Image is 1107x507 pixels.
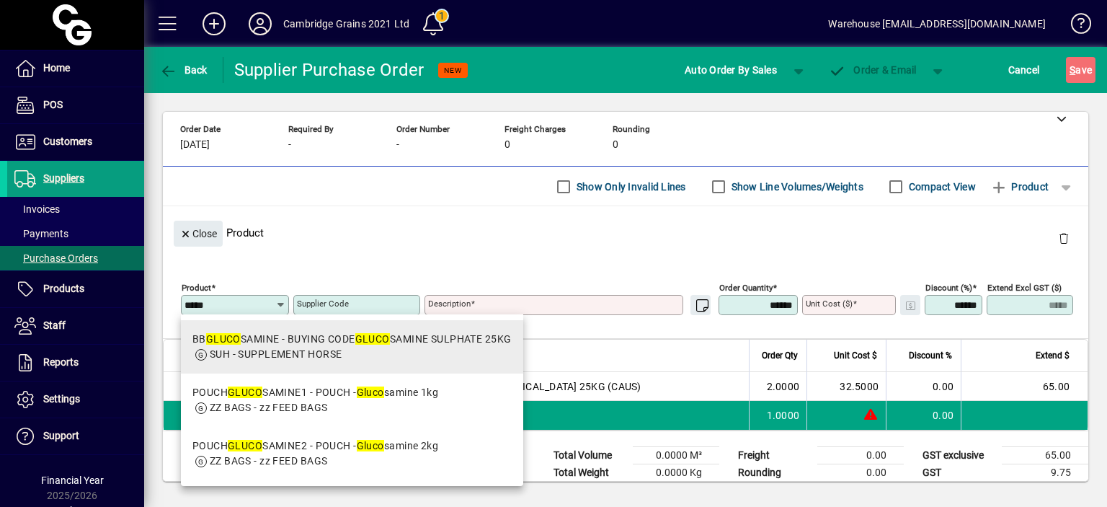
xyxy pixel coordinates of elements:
[1066,57,1095,83] button: Save
[915,447,1002,464] td: GST exclusive
[7,246,144,270] a: Purchase Orders
[192,438,438,454] div: POUCH SAMINE2 - POUCH - samine 2kg
[749,372,806,401] td: 2.0000
[297,299,349,309] mat-label: Supplier Code
[7,271,144,307] a: Products
[633,464,719,482] td: 0.0000 Kg
[210,348,342,360] span: SUH - SUPPLEMENT HORSE
[7,124,144,160] a: Customers
[817,464,904,482] td: 0.00
[237,11,283,37] button: Profile
[7,221,144,246] a: Payments
[181,427,523,480] mat-option: POUCHGLUCOSAMINE2 - POUCH - Glucosamine 2kg
[504,139,510,151] span: 0
[181,374,523,427] mat-option: POUCHGLUCOSAMINE1 - POUCH - Glucosamine 1kg
[1002,464,1088,482] td: 9.75
[228,440,262,451] em: GLUCO
[7,382,144,418] a: Settings
[288,139,291,151] span: -
[355,333,390,345] em: GLUCO
[7,308,144,344] a: Staff
[731,464,817,482] td: Rounding
[817,447,904,464] td: 0.00
[156,57,211,83] button: Back
[1002,447,1088,464] td: 65.00
[1070,58,1092,81] span: ave
[41,475,104,486] span: Financial Year
[206,333,241,345] em: GLUCO
[14,252,98,264] span: Purchase Orders
[14,228,68,239] span: Payments
[546,447,633,464] td: Total Volume
[925,283,972,293] mat-label: Discount (%)
[7,345,144,381] a: Reports
[191,11,237,37] button: Add
[192,332,512,347] div: BB SAMINE - BUYING CODE SAMINE SULPHATE 25KG
[43,283,84,294] span: Products
[574,180,686,194] label: Show Only Invalid Lines
[762,348,798,363] span: Order Qty
[430,379,641,394] span: BUYING CODE [MEDICAL_DATA] 25KG (CAUS)
[806,372,886,401] td: 32.5000
[915,464,1002,482] td: GST
[1008,58,1040,81] span: Cancel
[43,356,79,368] span: Reports
[685,58,777,81] span: Auto Order By Sales
[886,372,961,401] td: 0.00
[1060,3,1089,50] a: Knowledge Base
[182,283,211,293] mat-label: Product
[234,58,424,81] div: Supplier Purchase Order
[159,64,208,76] span: Back
[7,418,144,454] a: Support
[43,430,79,441] span: Support
[822,57,924,83] button: Order & Email
[829,64,917,76] span: Order & Email
[677,57,784,83] button: Auto Order By Sales
[729,180,863,194] label: Show Line Volumes/Weights
[546,464,633,482] td: Total Weight
[834,348,877,363] span: Unit Cost $
[396,139,399,151] span: -
[181,320,523,374] mat-option: BBGLUCOSAMINE - BUYING CODE GLUCOSAMINE SULPHATE 25KG
[14,203,60,215] span: Invoices
[1036,348,1070,363] span: Extend $
[1046,232,1081,244] app-page-header-button: Delete
[210,455,328,467] span: ZZ BAGS - zz FEED BAGS
[43,172,84,184] span: Suppliers
[613,139,618,151] span: 0
[828,12,1046,35] div: Warehouse [EMAIL_ADDRESS][DOMAIN_NAME]
[174,221,223,247] button: Close
[179,222,217,246] span: Close
[731,447,817,464] td: Freight
[7,50,144,87] a: Home
[163,206,1088,259] div: Product
[444,66,462,75] span: NEW
[283,12,409,35] div: Cambridge Grains 2021 Ltd
[886,401,961,430] td: 0.00
[357,387,384,398] em: Gluco
[909,348,952,363] span: Discount %
[749,401,806,430] td: 1.0000
[7,87,144,123] a: POS
[43,136,92,147] span: Customers
[7,197,144,221] a: Invoices
[961,372,1088,401] td: 65.00
[719,283,773,293] mat-label: Order Quantity
[228,387,262,398] em: GLUCO
[428,299,471,309] mat-label: Description
[357,440,384,451] em: Gluco
[633,447,719,464] td: 0.0000 M³
[987,283,1062,293] mat-label: Extend excl GST ($)
[43,99,63,110] span: POS
[192,385,438,400] div: POUCH SAMINE1 - POUCH - samine 1kg
[43,393,80,405] span: Settings
[180,139,210,151] span: [DATE]
[144,57,223,83] app-page-header-button: Back
[1070,64,1075,76] span: S
[43,319,66,331] span: Staff
[43,62,70,74] span: Home
[170,226,226,239] app-page-header-button: Close
[906,180,976,194] label: Compact View
[1046,221,1081,255] button: Delete
[806,299,853,309] mat-label: Unit Cost ($)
